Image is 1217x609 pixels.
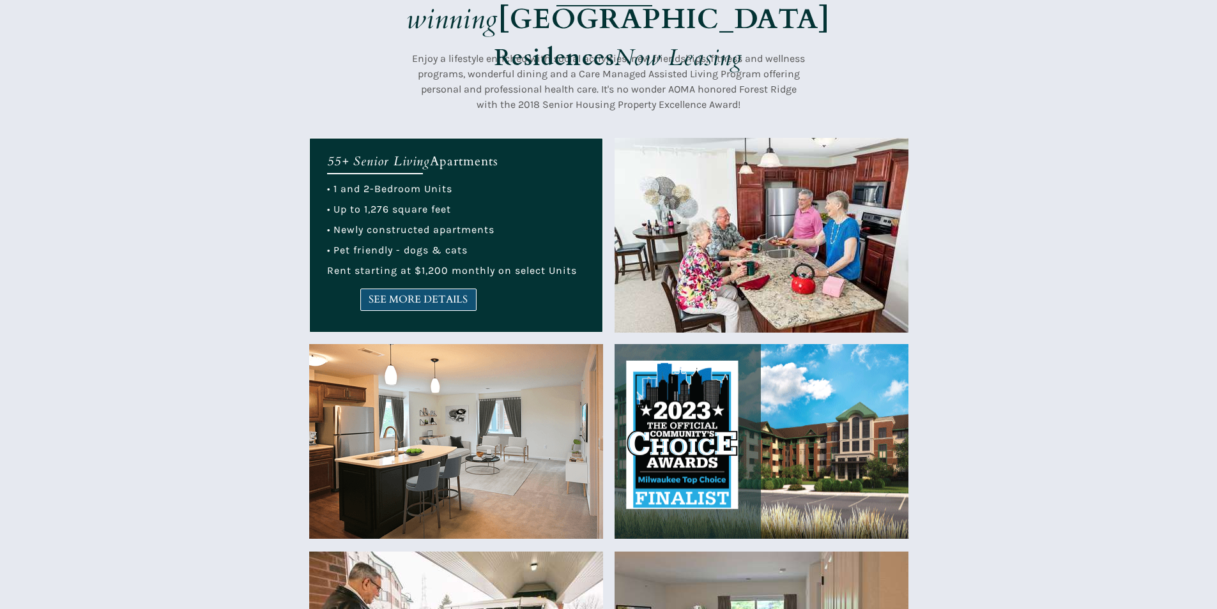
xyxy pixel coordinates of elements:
[327,223,494,236] span: • Newly constructed apartments
[615,42,742,73] em: Now Leasing
[327,153,430,170] em: 55+ Senior Living
[361,294,476,306] span: SEE MORE DETAILS
[327,203,451,215] span: • Up to 1,276 square feet
[430,153,498,170] span: Apartments
[360,289,477,311] a: SEE MORE DETAILS
[327,183,452,195] span: • 1 and 2-Bedroom Units
[327,244,468,256] span: • Pet friendly - dogs & cats
[327,264,577,276] span: Rent starting at $1,200 monthly on select Units
[494,42,615,73] strong: Residences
